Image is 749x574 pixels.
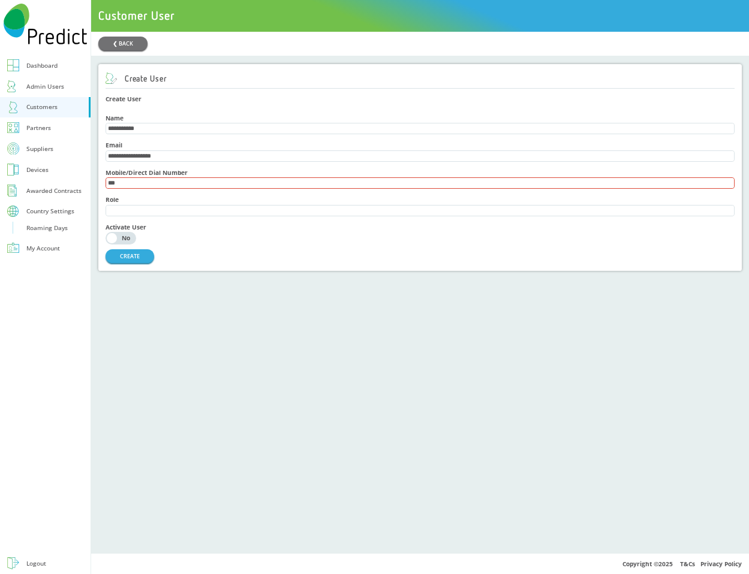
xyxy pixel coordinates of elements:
[106,93,735,105] h2: Create User
[26,143,53,155] div: Suppliers
[700,560,742,568] a: Privacy Policy
[26,206,74,217] div: Country Settings
[26,122,51,134] div: Partners
[106,223,735,231] h4: Activate User
[106,141,735,149] h4: Email
[106,72,167,84] h2: Create User
[26,243,60,254] div: My Account
[26,185,82,197] div: Awarded Contracts
[26,558,46,569] div: Logout
[26,222,68,234] div: Roaming Days
[106,169,735,176] h4: Mobile/Direct Dial Number
[98,37,148,50] button: ❮ BACK
[680,560,695,568] a: T&Cs
[91,553,749,574] div: Copyright © 2025
[26,164,49,176] div: Devices
[4,4,87,44] img: Predict Mobile
[26,81,64,92] div: Admin Users
[118,235,134,241] div: No
[26,60,58,71] div: Dashboard
[106,249,154,263] button: CREATE
[26,101,58,113] div: Customers
[106,232,136,244] button: YesNo
[106,196,735,203] h4: Role
[106,114,735,122] h4: Name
